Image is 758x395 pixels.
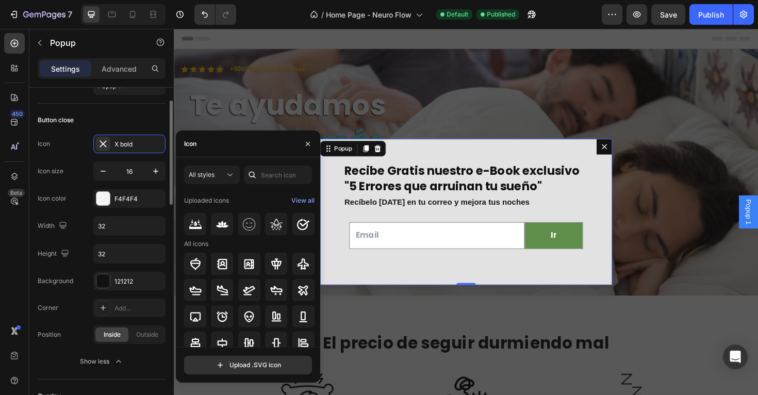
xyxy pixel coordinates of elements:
button: 7 [4,4,77,25]
div: Icon color [38,194,67,203]
div: All icons [184,239,208,249]
p: Recíbelo [DATE] en tu correo y mejora tus noches [180,176,438,191]
p: Popup [50,37,138,49]
span: Home Page - Neuro Flow [326,9,411,20]
button: Upload .SVG icon [184,356,312,374]
div: Button close [38,116,74,125]
p: Settings [51,63,80,74]
div: Beta [8,189,25,197]
input: Auto [94,244,165,263]
span: Save [660,10,677,19]
button: All styles [184,166,240,184]
div: 121212 [114,277,163,286]
div: Height [38,247,71,261]
span: Outside [136,330,158,339]
div: Ir [399,211,405,226]
h2: Recibe Gratis nuestro e-Book exclusivo "5 Errores que arruinan tu sueño" [179,141,439,175]
input: Search icon [244,166,312,184]
div: Undo/Redo [194,4,236,25]
div: Icon [38,139,50,149]
div: Open Intercom Messenger [723,344,748,369]
input: Auto [94,217,165,235]
span: All styles [189,171,215,178]
button: Save [651,4,685,25]
div: 450 [10,110,25,118]
span: / [321,9,324,20]
button: Show less [38,352,166,371]
div: X bold [114,140,163,149]
div: Dialog body [155,117,464,271]
div: Upload .SVG icon [215,360,281,370]
iframe: Design area [174,29,758,395]
button: View all [291,192,315,209]
div: View all [291,194,315,207]
p: 7 [68,8,72,21]
div: Dialog content [155,117,464,271]
button: Publish [689,4,733,25]
p: Advanced [102,63,137,74]
span: Default [447,10,468,19]
div: Show less [80,356,124,367]
button: Ir [372,205,433,233]
div: Add... [114,304,163,313]
span: Popup 1 [603,180,614,207]
span: Inside [104,330,121,339]
div: Icon size [38,167,63,176]
div: Icon [184,139,196,149]
div: Position [38,330,61,339]
div: Width [38,219,69,233]
div: Background [38,276,73,286]
div: Uploaded icons [184,192,229,209]
input: Email [186,205,371,233]
div: Corner [38,303,58,312]
div: Publish [698,9,724,20]
div: Popup [168,122,190,131]
span: Published [487,10,515,19]
div: F4F4F4 [114,194,163,204]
